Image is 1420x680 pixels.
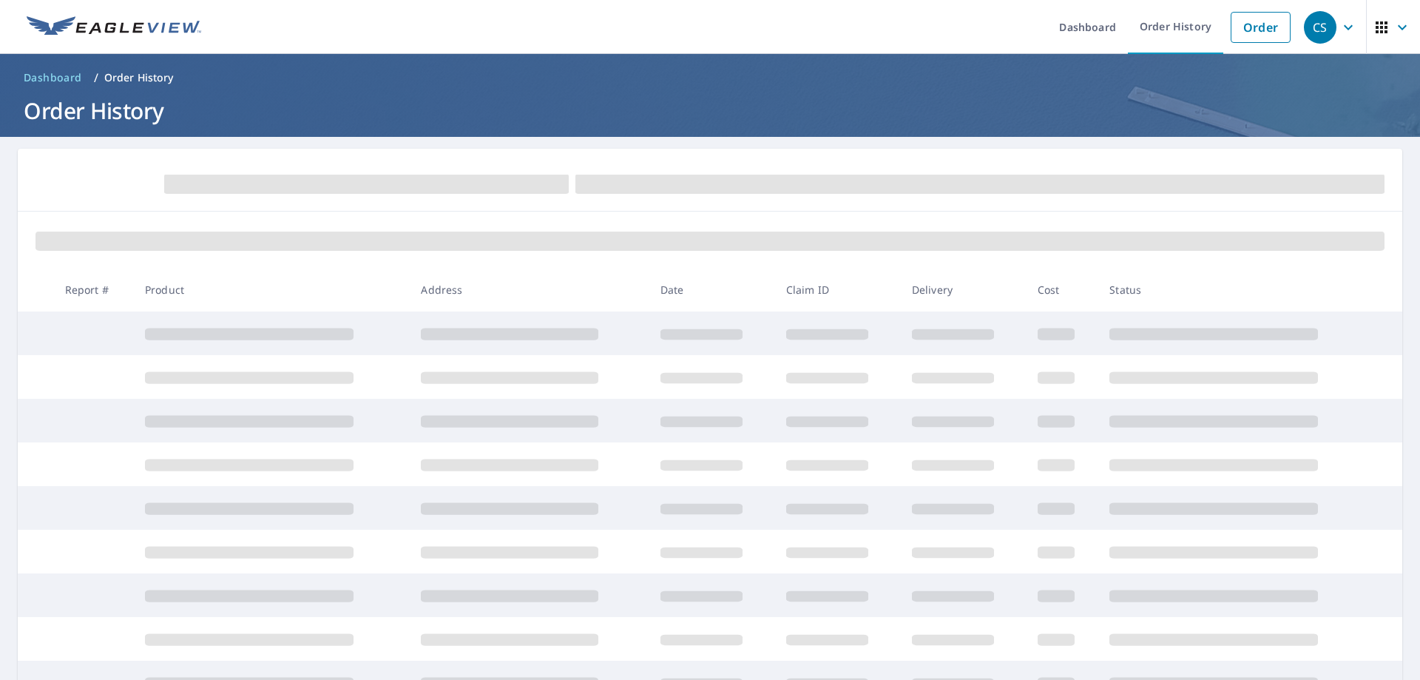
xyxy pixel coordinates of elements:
[133,268,409,312] th: Product
[24,70,82,85] span: Dashboard
[18,66,1402,90] nav: breadcrumb
[18,66,88,90] a: Dashboard
[1098,268,1374,312] th: Status
[53,268,133,312] th: Report #
[649,268,774,312] th: Date
[18,95,1402,126] h1: Order History
[1304,11,1336,44] div: CS
[104,70,174,85] p: Order History
[94,69,98,87] li: /
[1026,268,1098,312] th: Cost
[1231,12,1291,43] a: Order
[409,268,648,312] th: Address
[774,268,900,312] th: Claim ID
[27,16,201,38] img: EV Logo
[900,268,1026,312] th: Delivery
